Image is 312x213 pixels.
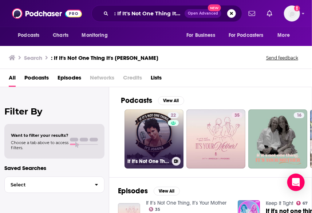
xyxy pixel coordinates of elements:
span: Networks [90,72,114,87]
a: Show notifications dropdown [246,7,258,20]
button: Send feedback [264,55,300,61]
span: Credits [123,72,142,87]
a: PodcastsView All [121,96,184,105]
img: User Profile [284,5,300,22]
button: Open AdvancedNew [185,9,221,18]
div: Open Intercom Messenger [287,174,305,191]
span: 16 [297,112,301,119]
svg: Add a profile image [294,5,300,11]
h2: Podcasts [121,96,152,105]
a: Show notifications dropdown [264,7,275,20]
button: Show profile menu [284,5,300,22]
img: Podchaser - Follow, Share and Rate Podcasts [12,7,82,20]
a: Keep It Tight [266,200,293,206]
span: Choose a tab above to access filters. [11,140,68,150]
p: Saved Searches [4,164,104,171]
div: Search podcasts, credits, & more... [91,5,242,22]
a: EpisodesView All [118,186,180,195]
a: All [9,72,16,87]
span: Podcasts [18,30,39,40]
span: Monitoring [82,30,107,40]
button: View All [154,187,180,195]
h3: If It's Not One Thing, It's [PERSON_NAME] [127,158,169,164]
span: 22 [171,112,176,119]
a: 35 [186,109,245,169]
button: open menu [181,28,224,42]
a: If It’s Not One Thing, It’s Your Mother [146,200,226,206]
span: Open Advanced [188,12,218,15]
input: Search podcasts, credits, & more... [111,8,185,19]
span: More [278,30,290,40]
h2: Filter By [4,106,104,117]
a: Episodes [58,72,81,87]
button: open menu [224,28,274,42]
a: 22 [168,112,179,118]
span: For Business [186,30,215,40]
span: 35 [234,112,240,119]
span: Want to filter your results? [11,133,68,138]
a: Podcasts [24,72,49,87]
h3: : If It's Not One Thing It's [PERSON_NAME] [51,54,158,61]
button: View All [158,96,184,105]
span: 67 [303,202,308,205]
span: For Podcasters [229,30,264,40]
a: 67 [296,201,308,205]
a: Lists [151,72,162,87]
span: New [208,4,221,11]
a: 35 [149,207,161,212]
a: 22If It's Not One Thing, It's [PERSON_NAME] [125,109,183,169]
h2: Episodes [118,186,148,195]
button: open menu [13,28,49,42]
button: Select [4,177,104,193]
h3: Search [24,54,42,61]
span: 35 [155,208,160,211]
span: Logged in as dvarilias [284,5,300,22]
span: Charts [53,30,68,40]
span: Select [5,182,89,187]
a: 16 [294,112,304,118]
button: open menu [76,28,117,42]
a: 35 [232,112,242,118]
button: open menu [273,28,299,42]
a: 16 [248,109,307,169]
a: Charts [48,28,73,42]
